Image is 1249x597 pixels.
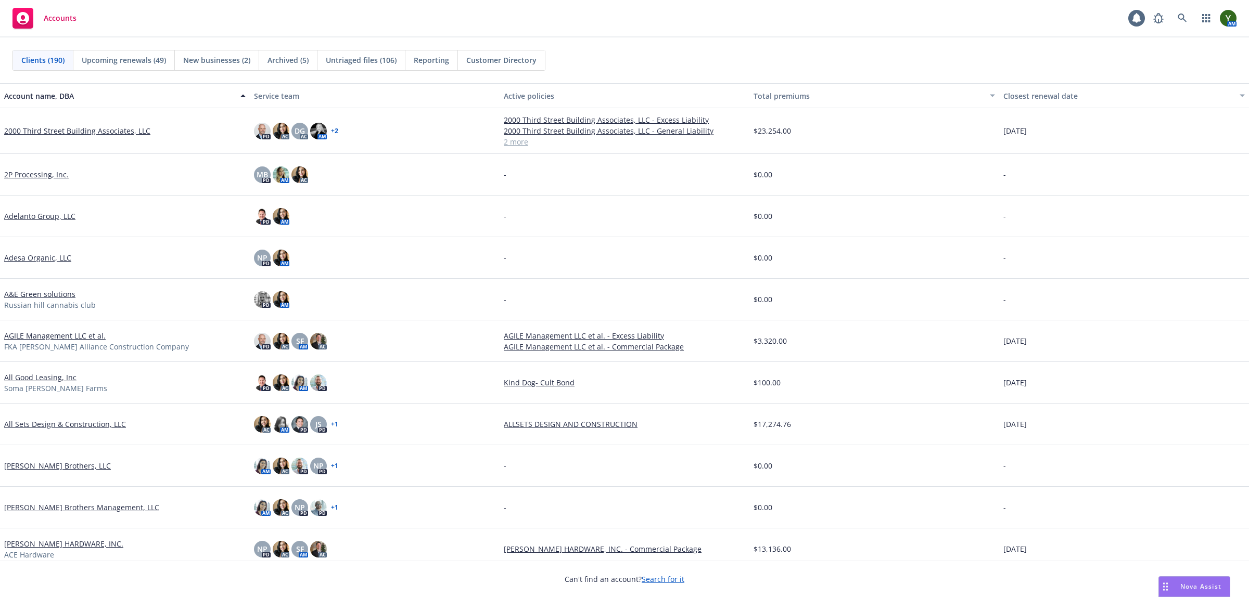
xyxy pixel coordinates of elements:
span: Reporting [414,55,449,66]
span: NP [257,252,267,263]
span: Soma [PERSON_NAME] Farms [4,383,107,394]
button: Active policies [500,83,749,108]
span: $0.00 [754,252,772,263]
img: photo [291,166,308,183]
a: [PERSON_NAME] HARDWARE, INC. [4,538,123,549]
img: photo [273,291,289,308]
div: Total premiums [754,90,984,101]
a: 2 more [504,136,745,147]
a: + 1 [331,463,338,469]
div: Active policies [504,90,745,101]
a: AGILE Management LLC et al. [4,330,106,341]
img: photo [254,333,271,349]
img: photo [254,291,271,308]
img: photo [273,250,289,266]
span: [DATE] [1003,377,1027,388]
a: 2000 Third Street Building Associates, LLC - General Liability [504,125,745,136]
img: photo [310,541,327,557]
img: photo [273,499,289,516]
span: - [1003,460,1006,471]
button: Closest renewal date [999,83,1249,108]
span: Archived (5) [267,55,309,66]
span: $0.00 [754,294,772,305]
span: $0.00 [754,502,772,513]
span: $13,136.00 [754,543,791,554]
a: Search [1172,8,1193,29]
span: NP [295,502,305,513]
span: New businesses (2) [183,55,250,66]
span: ACE Hardware [4,549,54,560]
a: Search for it [642,574,684,584]
img: photo [291,374,308,391]
span: Nova Assist [1180,582,1221,591]
span: [DATE] [1003,335,1027,346]
img: photo [273,416,289,433]
a: Switch app [1196,8,1217,29]
div: Service team [254,90,495,101]
span: Can't find an account? [565,574,684,585]
span: Untriaged files (106) [326,55,397,66]
a: 2P Processing, Inc. [4,169,69,180]
span: - [504,502,506,513]
span: [DATE] [1003,543,1027,554]
div: Drag to move [1159,577,1172,596]
img: photo [291,416,308,433]
a: AGILE Management LLC et al. - Excess Liability [504,330,745,341]
img: photo [254,458,271,474]
a: ALLSETS DESIGN AND CONSTRUCTION [504,419,745,430]
span: - [1003,211,1006,222]
a: 2000 Third Street Building Associates, LLC [4,125,150,136]
span: $100.00 [754,377,781,388]
span: FKA [PERSON_NAME] Alliance Construction Company [4,341,189,352]
span: MB [257,169,268,180]
span: Russian hill cannabis club [4,300,96,310]
img: photo [310,123,327,139]
img: photo [273,123,289,139]
span: Upcoming renewals (49) [82,55,166,66]
a: [PERSON_NAME] HARDWARE, INC. - Commercial Package [504,543,745,554]
a: Adelanto Group, LLC [4,211,75,222]
span: [DATE] [1003,125,1027,136]
img: photo [273,166,289,183]
img: photo [254,374,271,391]
span: [DATE] [1003,419,1027,430]
span: $0.00 [754,460,772,471]
div: Account name, DBA [4,90,234,101]
button: Total premiums [749,83,999,108]
a: Adesa Organic, LLC [4,252,71,263]
span: JS [315,419,322,430]
img: photo [310,374,327,391]
span: DG [295,125,305,136]
a: Report a Bug [1148,8,1169,29]
img: photo [273,374,289,391]
img: photo [1220,10,1237,27]
span: - [504,460,506,471]
a: [PERSON_NAME] Brothers Management, LLC [4,502,159,513]
img: photo [254,208,271,225]
a: All Good Leasing, Inc [4,372,77,383]
a: + 1 [331,421,338,427]
a: All Sets Design & Construction, LLC [4,419,126,430]
a: + 2 [331,128,338,134]
span: - [504,252,506,263]
a: 2000 Third Street Building Associates, LLC - Excess Liability [504,114,745,125]
span: $17,274.76 [754,419,791,430]
a: A&E Green solutions [4,289,75,300]
button: Service team [250,83,500,108]
span: SF [296,335,304,346]
a: [PERSON_NAME] Brothers, LLC [4,460,111,471]
span: Accounts [44,14,77,22]
span: - [504,169,506,180]
span: Customer Directory [466,55,537,66]
img: photo [273,208,289,225]
span: $23,254.00 [754,125,791,136]
span: SF [296,543,304,554]
span: NP [257,543,267,554]
span: - [504,211,506,222]
img: photo [310,499,327,516]
a: + 1 [331,504,338,511]
img: photo [273,333,289,349]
